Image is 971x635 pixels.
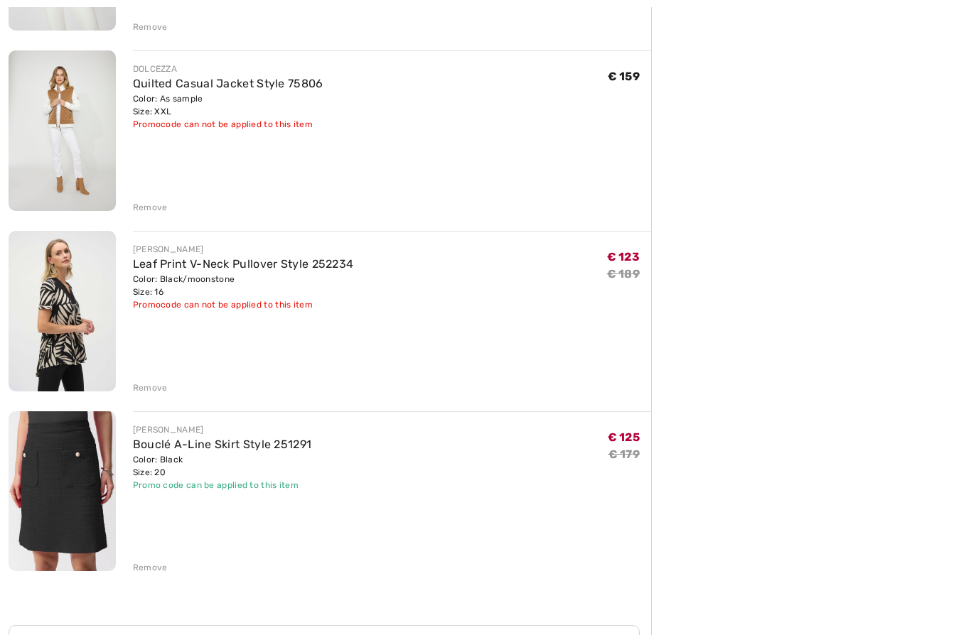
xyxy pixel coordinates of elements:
[133,561,168,574] div: Remove
[133,479,312,492] div: Promo code can be applied to this item
[133,423,312,436] div: [PERSON_NAME]
[133,63,323,75] div: DOLCEZZA
[608,70,640,83] span: € 159
[9,50,116,211] img: Quilted Casual Jacket Style 75806
[133,453,312,479] div: Color: Black Size: 20
[133,77,323,90] a: Quilted Casual Jacket Style 75806
[607,267,640,281] s: € 189
[133,201,168,214] div: Remove
[133,438,312,451] a: Bouclé A-Line Skirt Style 251291
[133,243,354,256] div: [PERSON_NAME]
[133,273,354,298] div: Color: Black/moonstone Size: 16
[133,21,168,33] div: Remove
[133,381,168,394] div: Remove
[133,92,323,118] div: Color: As sample Size: XXL
[608,447,640,461] s: € 179
[133,257,354,271] a: Leaf Print V-Neck Pullover Style 252234
[133,118,323,131] div: Promocode can not be applied to this item
[9,411,116,572] img: Bouclé A-Line Skirt Style 251291
[608,430,640,444] span: € 125
[607,250,640,264] span: € 123
[133,298,354,311] div: Promocode can not be applied to this item
[9,231,116,391] img: Leaf Print V-Neck Pullover Style 252234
